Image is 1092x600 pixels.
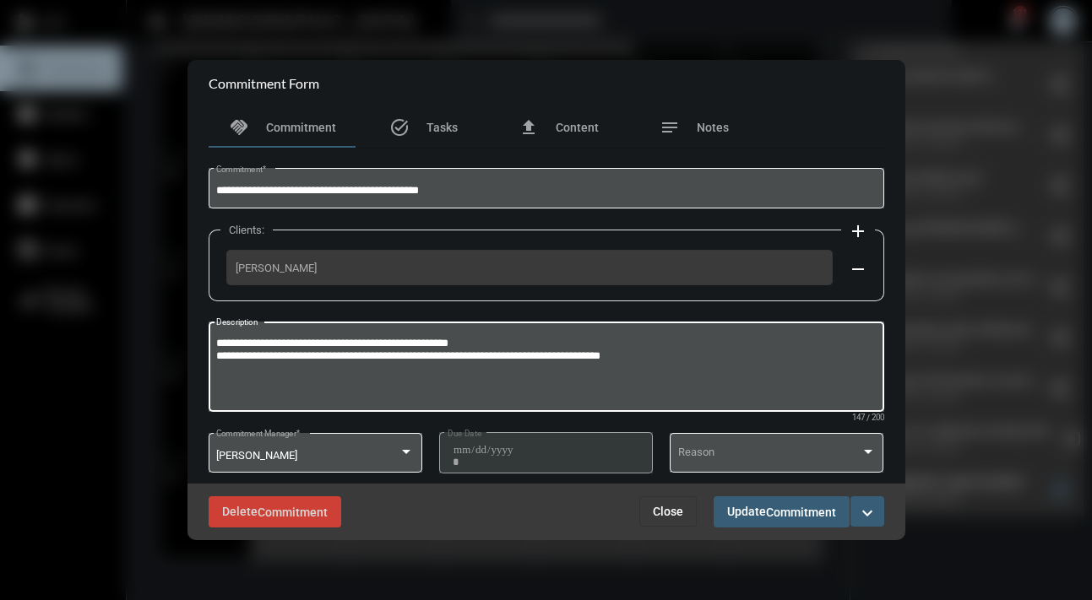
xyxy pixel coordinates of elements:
[209,496,341,527] button: DeleteCommitment
[426,121,458,134] span: Tasks
[727,505,836,518] span: Update
[766,505,836,519] span: Commitment
[848,259,868,279] mat-icon: remove
[857,503,877,523] mat-icon: expand_more
[236,262,823,274] span: [PERSON_NAME]
[639,496,697,527] button: Close
[714,496,850,527] button: UpdateCommitment
[216,449,297,462] span: [PERSON_NAME]
[660,117,680,138] mat-icon: notes
[697,121,729,134] span: Notes
[258,505,328,519] span: Commitment
[519,117,539,138] mat-icon: file_upload
[556,121,599,134] span: Content
[266,121,336,134] span: Commitment
[653,505,683,518] span: Close
[220,224,273,236] label: Clients:
[222,505,328,518] span: Delete
[852,414,884,423] mat-hint: 147 / 200
[389,117,410,138] mat-icon: task_alt
[848,221,868,241] mat-icon: add
[209,75,319,91] h2: Commitment Form
[229,117,249,138] mat-icon: handshake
